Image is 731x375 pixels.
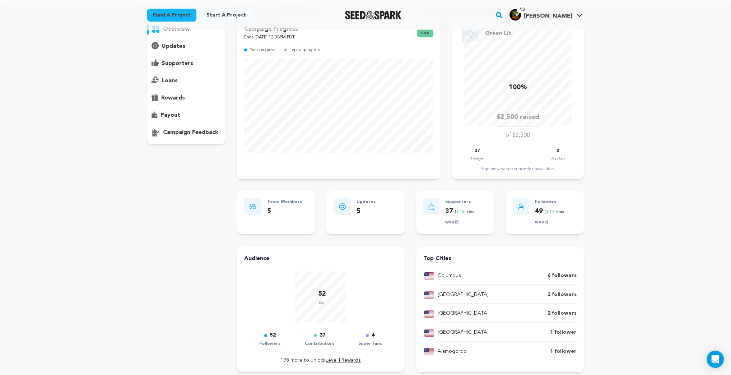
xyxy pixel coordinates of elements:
[305,340,335,348] p: Contributors
[345,11,401,19] img: Seed&Spark Logo Dark Mode
[535,198,577,206] p: Followers
[509,9,521,20] img: 95bb94b78b941d48.png
[445,210,475,224] span: ( this week)
[147,92,225,104] button: rewards
[550,155,565,162] p: Days Left
[357,206,376,217] p: 5
[372,331,374,340] p: 4
[423,254,577,263] h4: Top Cities
[162,59,193,68] p: supporters
[162,42,185,51] p: updates
[548,309,577,318] p: 2 followers
[438,272,461,280] p: Columbus
[438,328,489,337] p: [GEOGRAPHIC_DATA]
[506,131,530,140] p: of $2,500
[509,9,572,20] div: Kermet K.'s Profile
[557,147,559,155] p: 2
[707,351,724,368] div: Open Intercom Messenger
[162,77,178,85] p: loans
[320,331,325,340] p: 37
[147,127,225,138] button: campaign feedback
[147,75,225,87] button: loans
[546,210,556,214] span: +17
[357,198,376,206] p: Updates
[548,291,577,299] p: 3 followers
[459,166,577,172] div: Page view data is currently unavailable.
[318,299,326,306] p: total
[548,272,577,280] p: 6 followers
[244,254,397,263] h4: Audience
[417,29,433,37] span: live
[535,206,577,227] p: 49
[326,358,361,363] a: Level I Rewards
[456,210,466,214] span: +15
[147,110,225,121] button: payout
[267,206,302,217] p: 5
[290,46,320,54] p: Typical progress
[438,347,467,356] p: Alamogordo
[535,210,564,224] span: ( this week)
[550,347,577,356] p: 1 follower
[471,155,483,162] p: Pledges
[318,289,326,299] p: 52
[270,331,276,340] p: 52
[161,94,185,102] p: rewards
[550,328,577,337] p: 1 follower
[438,291,489,299] p: [GEOGRAPHIC_DATA]
[147,58,225,69] button: supporters
[147,9,196,22] a: Fund a project
[517,6,527,13] span: 13
[509,82,527,93] p: 100%
[163,128,218,137] p: campaign feedback
[244,356,397,365] p: 198 more to unlock
[345,11,401,19] a: Seed&Spark Homepage
[259,340,281,348] p: Followers
[267,198,302,206] p: Team Members
[524,13,572,19] span: [PERSON_NAME]
[508,8,584,20] a: Kermet K.'s Profile
[445,206,487,227] p: 37
[201,9,252,22] a: Start a project
[445,198,487,206] p: Supporters
[147,41,225,52] button: updates
[244,33,298,42] p: Ends [DATE] 12:08PM PDT
[250,46,275,54] p: Your progress
[475,147,480,155] p: 37
[160,111,180,120] p: payout
[438,309,489,318] p: [GEOGRAPHIC_DATA]
[508,8,584,23] span: Kermet K.'s Profile
[358,340,382,348] p: Super fans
